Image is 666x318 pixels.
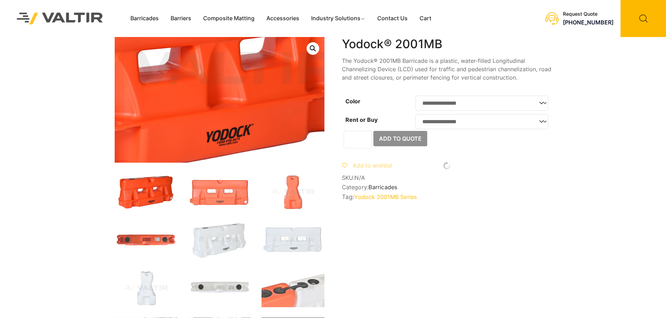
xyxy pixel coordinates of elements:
[188,269,251,307] img: 2001MB_Nat_Top.jpg
[262,173,324,211] img: 2001MB_Org_Side.jpg
[262,269,324,307] img: 2001MB_Xtra2.jpg
[8,3,112,33] img: Valtir Rentals
[342,57,552,82] p: The Yodock® 2001MB Barricade is a plastic, water-filled Longitudinal Channelizing Device (LCD) us...
[262,221,324,259] img: 2001MB_Nat_Front.jpg
[563,19,614,26] a: [PHONE_NUMBER]
[305,13,371,24] a: Industry Solutions
[342,193,552,200] span: Tag:
[368,184,397,191] a: Barricades
[260,13,305,24] a: Accessories
[373,131,427,146] button: Add to Quote
[197,13,260,24] a: Composite Matting
[344,131,372,148] input: Product quantity
[115,269,178,307] img: 2001MB_Nat_Side.jpg
[165,13,197,24] a: Barriers
[342,37,552,51] h1: Yodock® 2001MB
[342,184,552,191] span: Category:
[115,173,178,211] img: 2001MB_Org_3Q.jpg
[115,221,178,259] img: 2001MB_Org_Top.jpg
[414,13,437,24] a: Cart
[354,193,417,200] a: Yodock 2001MB Series
[188,221,251,259] img: 2001MB_Nat_3Q.jpg
[345,98,360,105] label: Color
[124,13,165,24] a: Barricades
[188,173,251,211] img: 2001MB_Org_Front.jpg
[355,174,365,181] span: N/A
[345,116,378,123] label: Rent or Buy
[371,13,414,24] a: Contact Us
[563,11,614,17] div: Request Quote
[342,175,552,181] span: SKU:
